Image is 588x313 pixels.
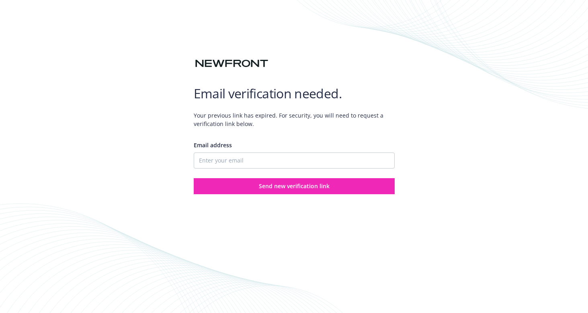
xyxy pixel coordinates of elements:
[194,141,232,149] span: Email address
[194,178,395,194] button: Send new verification link
[194,105,395,134] span: Your previous link has expired. For security, you will need to request a verification link below.
[194,57,270,71] img: Newfront logo
[259,182,330,190] span: Send new verification link
[194,152,395,169] input: Enter your email
[194,85,395,102] h1: Email verification needed.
